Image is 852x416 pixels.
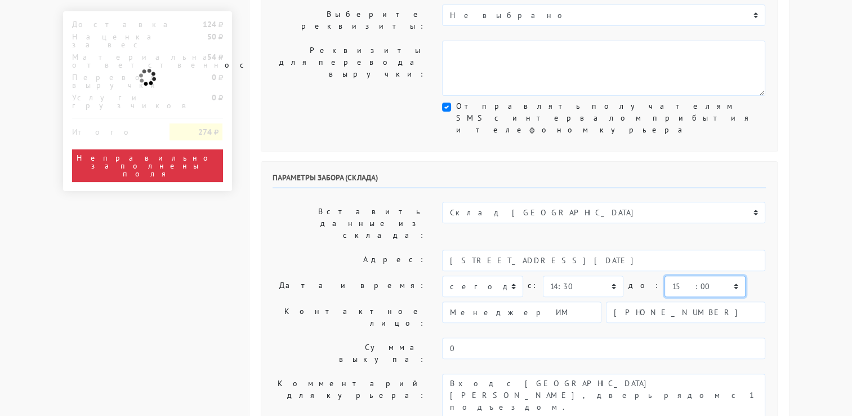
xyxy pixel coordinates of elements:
[137,67,158,87] img: ajax-loader.gif
[64,94,162,109] div: Услуги грузчиков
[264,5,434,36] label: Выберите реквизиты:
[264,41,434,96] label: Реквизиты для перевода выручки:
[528,276,538,295] label: c:
[264,302,434,333] label: Контактное лицо:
[264,338,434,369] label: Сумма выкупа:
[64,20,162,28] div: Доставка
[273,173,766,188] h6: Параметры забора (склада)
[456,100,765,136] label: Отправлять получателям SMS с интервалом прибытия и телефоном курьера
[264,250,434,271] label: Адрес:
[72,149,223,182] div: Неправильно заполнены поля
[264,202,434,245] label: Вставить данные из склада:
[628,276,660,295] label: до:
[64,53,162,69] div: Материальная ответственность
[202,19,216,29] strong: 124
[64,33,162,48] div: Наценка за вес
[64,73,162,89] div: Перевод выручки
[264,276,434,297] label: Дата и время:
[442,302,601,323] input: Имя
[606,302,765,323] input: Телефон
